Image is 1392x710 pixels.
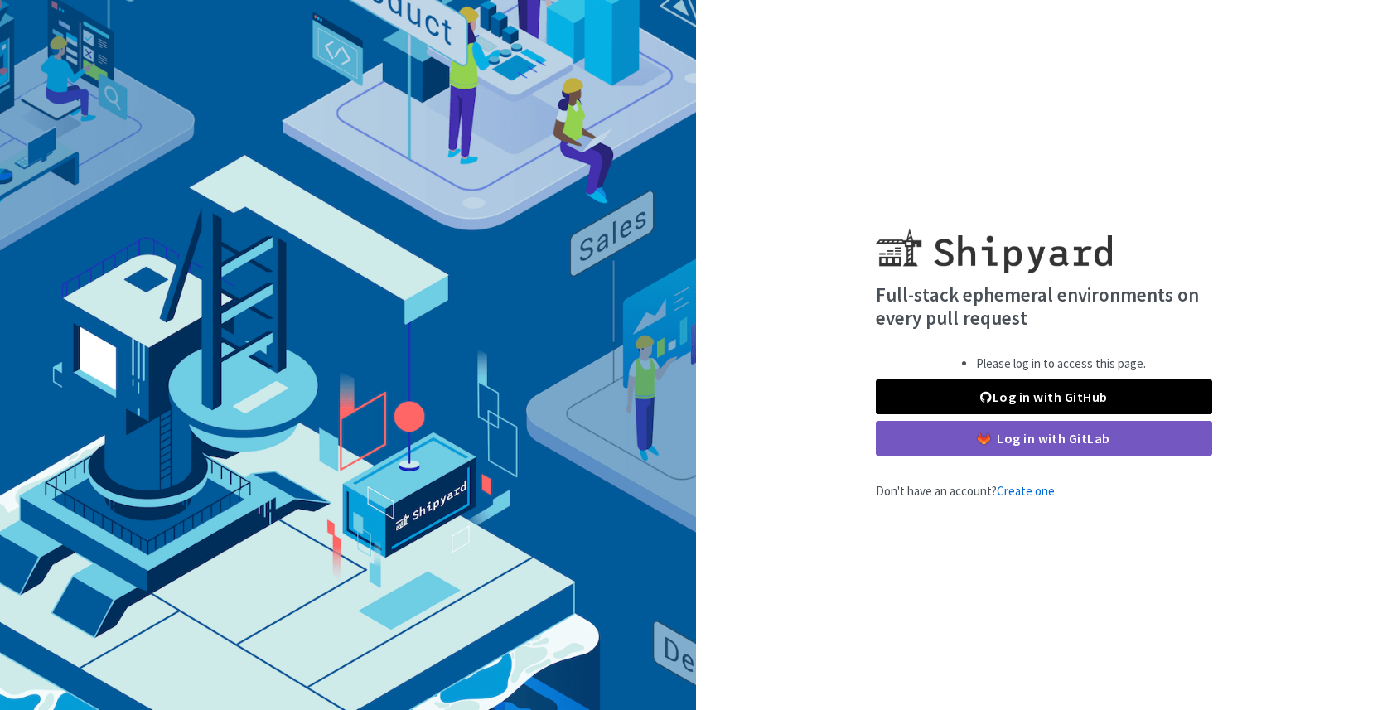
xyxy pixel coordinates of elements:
h4: Full-stack ephemeral environments on every pull request [876,283,1212,329]
img: gitlab-color.svg [978,432,990,445]
li: Please log in to access this page. [976,355,1146,374]
span: Don't have an account? [876,483,1055,499]
a: Create one [997,483,1055,499]
img: Shipyard logo [876,209,1112,273]
a: Log in with GitHub [876,379,1212,414]
a: Log in with GitLab [876,421,1212,456]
